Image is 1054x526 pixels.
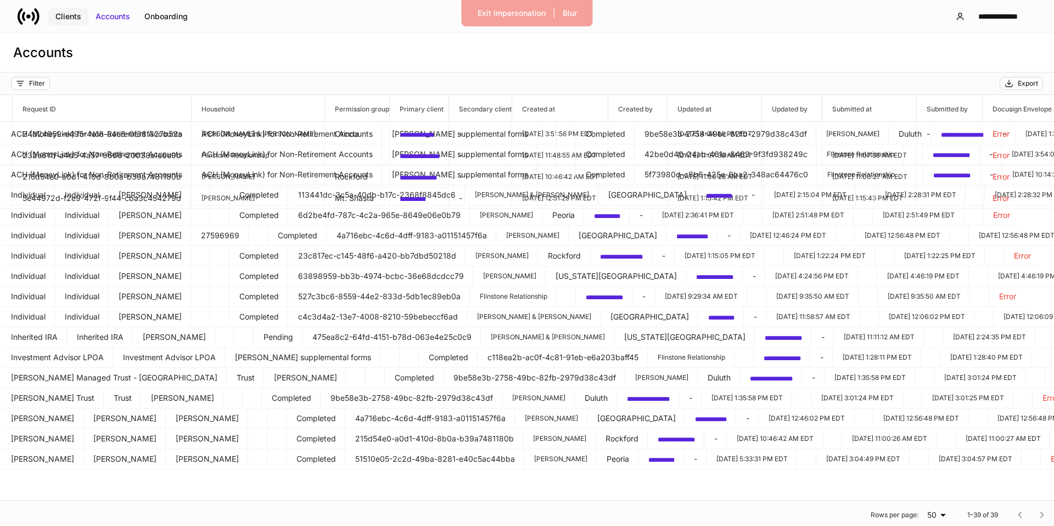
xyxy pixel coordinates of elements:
td: 7565cee1-97a3-4528-b4db-6c306a4524c3 [741,368,802,388]
p: - [714,433,717,444]
td: Roth IRA [2,449,83,469]
td: Rochester [599,185,696,205]
td: Madison [588,409,685,429]
button: Clients [48,8,88,25]
p: - [990,169,993,180]
td: 2025-08-27T19:04:57.476Z [930,449,1022,469]
td: ACH (MoneyLink) for Non-Retirement Accounts [2,124,192,144]
span: Household [193,96,324,121]
td: Schwab [167,429,248,449]
td: 9be58e3b-2758-49bc-82fb-2979d38c43df [636,124,816,144]
td: Inherited IRA [68,327,133,348]
span: Created at [513,96,608,121]
p: - [820,352,823,363]
td: Individual [56,185,109,205]
td: Peoria [543,205,584,226]
div: Export [1018,79,1038,88]
td: Pending [255,327,302,348]
td: Individual [2,226,55,246]
td: Individual [56,307,109,327]
p: - [694,454,697,465]
td: c16cff32-a6b0-4272-ac41-1dcc7b560b74 [668,226,717,246]
td: 2025-09-16T16:56:48.023Z [874,409,968,429]
td: 51510e05-2c2d-49ba-8281-e40c5ac44bba [346,449,524,469]
p: Error [1014,250,1031,261]
td: Individual [56,226,109,246]
button: Filter [11,77,50,90]
div: Accounts [96,11,130,22]
td: Margaret Gehring Managed Trust - Nuveen [2,368,227,388]
td: Duluth [576,388,617,409]
p: [DATE] 3:04:49 PM EDT [826,455,900,463]
h3: Accounts [13,44,73,61]
p: [PERSON_NAME] [826,130,879,138]
td: Schwab supplemental forms [226,348,380,368]
td: Schwab [265,368,346,388]
td: 2025-09-30T17:15:05.697Z [676,246,765,266]
td: n/a [984,205,1019,226]
span: Updated at [669,96,761,121]
p: [DATE] 12:56:48 PM EDT [883,414,959,423]
h6: Request ID [14,104,56,114]
td: ACH (MoneyLink) for Non-Retirement Accounts [193,165,382,185]
td: 2025-08-29T13:35:50.762Z [879,287,970,307]
p: [DATE] 11:58:57 AM EDT [776,312,850,321]
td: 2025-09-30T17:22:24.549Z [785,246,875,266]
td: 5f73980d-c8b6-425e-8ba2-348ac64476c0 [636,165,817,185]
p: - [1003,128,1006,139]
td: Inherited IRA [2,327,67,348]
td: 215d54e0-a0d1-410d-8b0a-b39a7481180b [346,429,523,449]
td: 2025-08-26T21:33:31.204Z [708,449,797,469]
h6: Permission group [326,104,389,114]
p: [DATE] 11:11:12 AM EDT [844,333,915,342]
td: 2025-09-16T16:46:24.263Z [741,226,836,246]
p: [PERSON_NAME] [534,455,587,463]
p: - [689,393,692,404]
p: 1–39 of 39 [967,511,998,519]
td: Completed [231,307,288,327]
p: [DATE] 9:35:50 AM EDT [888,292,961,301]
td: 27596969 [192,226,249,246]
td: 2025-09-24T15:00:27.280Z [957,429,1050,449]
p: [DATE] 11:00:26 AM EDT [852,434,927,443]
td: 2025-09-02T18:51:49.052Z [874,205,964,226]
td: 2025-08-29T17:28:40.758Z [941,348,1032,368]
td: 0c1ba9a4-e96b-4bb4-99b3-d133950c1788 [924,165,980,185]
p: [DATE] 2:51:49 PM EDT [883,211,955,220]
p: Flinstone Relationship [827,150,894,159]
td: 2025-07-30T15:58:57.943Z [767,307,860,327]
td: 2025-07-31T20:46:19.316Z [878,266,969,287]
td: 2025-09-08T19:01:24.750Z [935,368,1026,388]
td: 2025-08-29T13:35:50.220Z [767,287,859,307]
td: 2025-08-29T17:28:11.481Z [834,348,921,368]
td: Rochester [602,307,698,327]
td: c118ea2b-ac0f-4c81-91eb-e6a203baff45 [479,348,648,368]
td: n/a [990,287,1025,307]
h6: Updated at [669,104,711,114]
td: Schwab [110,185,191,205]
td: Schwab supplemental forms [383,124,537,144]
td: Individual [2,246,55,266]
h6: Secondary client [450,104,512,114]
p: - [989,149,993,160]
td: 2025-08-27T18:15:04.798Z [765,185,856,205]
td: a291b0eb-1189-4d40-8b17-23605a7fd811 [649,429,704,449]
td: Completed [269,226,327,246]
td: Investment Advisor LPOA [2,348,113,368]
p: [PERSON_NAME] & [PERSON_NAME] [491,333,605,342]
td: 7565cee1-97a3-4528-b4db-6c306a4524c3 [618,388,679,409]
td: Madison [570,226,666,246]
p: [PERSON_NAME] [480,211,533,220]
td: Individual [2,307,55,327]
td: 2025-07-30T16:06:02.760Z [880,307,974,327]
td: Completed [231,287,288,307]
p: [PERSON_NAME] [475,251,529,260]
p: [DATE] 12:46:02 PM EDT [769,414,845,423]
td: Trust [105,388,141,409]
td: 2025-09-08T19:01:25.593Z [923,388,1013,409]
span: Submitted by [918,96,982,121]
td: Roth IRA [85,449,166,469]
td: 2b8f8d11-8e2a-42b4-96ed-4c43d20ba5c7 [756,327,811,348]
td: Roth IRA [2,429,83,449]
span: Updated by [763,96,822,121]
